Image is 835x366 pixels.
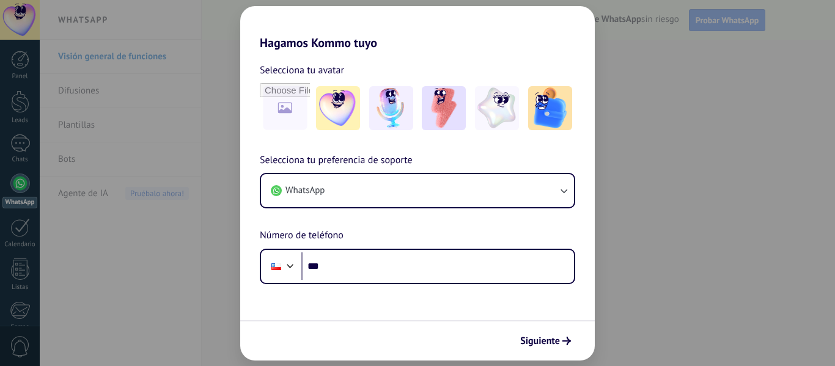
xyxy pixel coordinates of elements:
span: Selecciona tu avatar [260,62,344,78]
span: Selecciona tu preferencia de soporte [260,153,413,169]
button: Siguiente [515,331,576,351]
span: Número de teléfono [260,228,344,244]
img: -3.jpeg [422,86,466,130]
img: -1.jpeg [316,86,360,130]
span: WhatsApp [285,185,325,197]
img: -4.jpeg [475,86,519,130]
button: WhatsApp [261,174,574,207]
h2: Hagamos Kommo tuyo [240,6,595,50]
span: Siguiente [520,337,560,345]
img: -5.jpeg [528,86,572,130]
img: -2.jpeg [369,86,413,130]
div: Chile: + 56 [265,254,288,279]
